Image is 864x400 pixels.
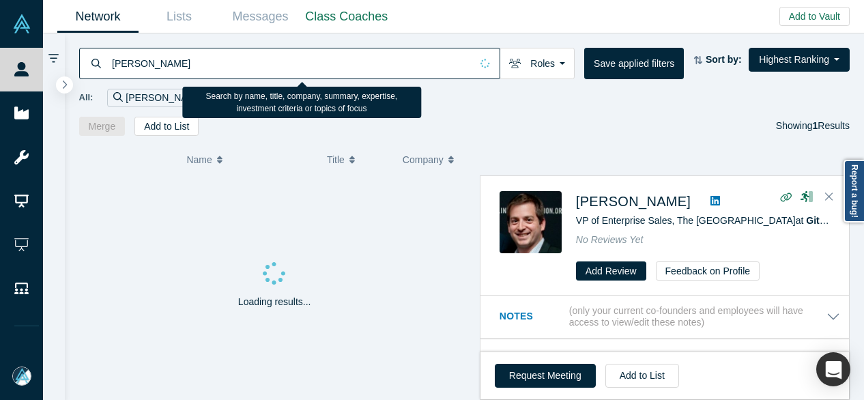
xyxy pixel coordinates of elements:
[776,117,850,136] div: Showing
[500,48,575,79] button: Roles
[813,120,850,131] span: Results
[403,145,444,174] span: Company
[186,145,313,174] button: Name
[806,215,838,226] a: GitHub
[844,160,864,223] a: Report a bug!
[495,364,596,388] button: Request Meeting
[656,261,760,281] button: Feedback on Profile
[749,48,850,72] button: Highest Ranking
[327,145,345,174] span: Title
[605,364,679,388] button: Add to List
[327,145,388,174] button: Title
[204,90,214,106] button: Remove Filter
[576,215,838,226] span: VP of Enterprise Sales, The [GEOGRAPHIC_DATA] at
[186,145,212,174] span: Name
[500,305,840,328] button: Notes (only your current co-founders and employees will have access to view/edit these notes)
[584,48,684,79] button: Save applied filters
[500,309,566,324] h3: Notes
[813,120,818,131] strong: 1
[57,1,139,33] a: Network
[706,54,742,65] strong: Sort by:
[79,117,126,136] button: Merge
[111,47,471,79] input: Search by name, title, company, summary, expertise, investment criteria or topics of focus
[403,145,464,174] button: Company
[569,305,826,328] p: (only your current co-founders and employees will have access to view/edit these notes)
[107,89,220,107] div: [PERSON_NAME]
[12,14,31,33] img: Alchemist Vault Logo
[301,1,392,33] a: Class Coaches
[220,1,301,33] a: Messages
[576,261,646,281] button: Add Review
[500,191,562,253] img: Jeff Jones's Profile Image
[576,234,644,245] span: No Reviews Yet
[79,91,93,104] span: All:
[779,7,850,26] button: Add to Vault
[139,1,220,33] a: Lists
[134,117,199,136] button: Add to List
[576,194,691,209] a: [PERSON_NAME]
[238,295,311,309] p: Loading results...
[819,186,839,208] button: Close
[12,367,31,386] img: Mia Scott's Account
